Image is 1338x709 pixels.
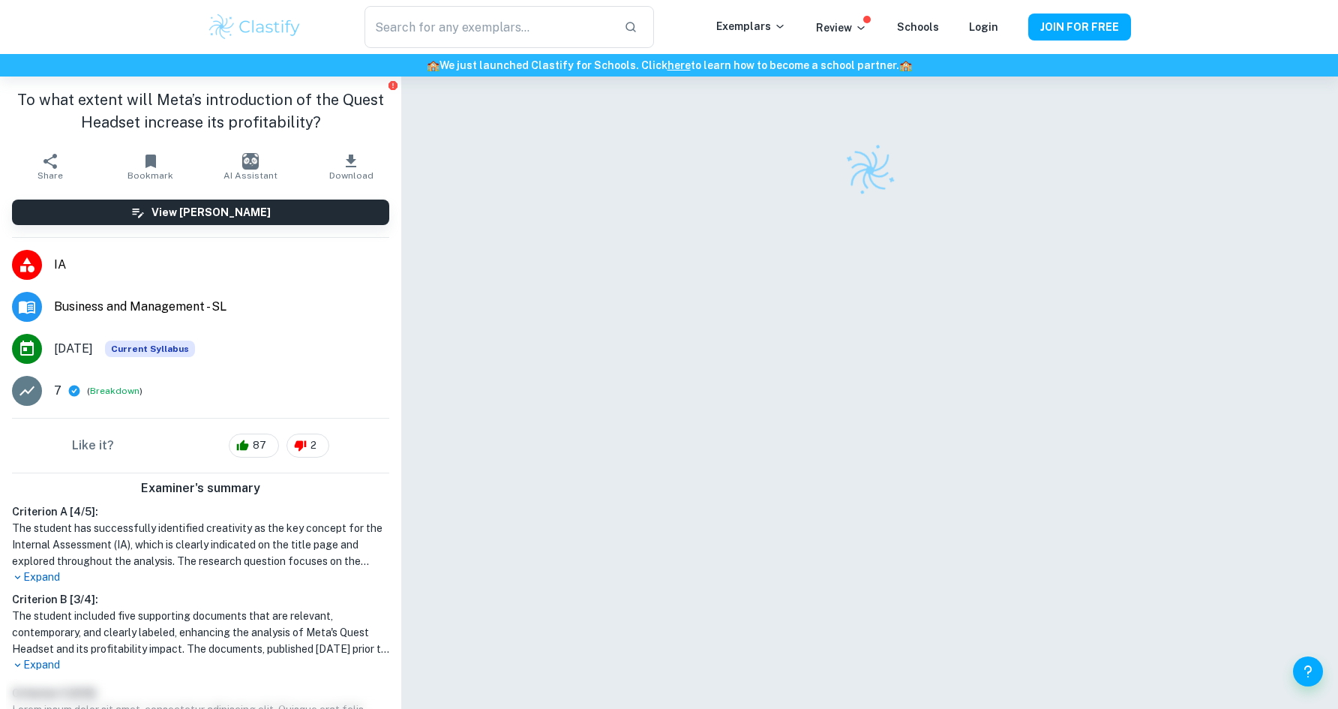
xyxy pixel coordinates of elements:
div: 87 [229,434,279,458]
p: Review [816,20,867,36]
input: Search for any exemplars... [364,6,612,48]
h6: Criterion B [ 3 / 4 ]: [12,591,389,608]
h1: To what extent will Meta’s introduction of the Quest Headset increase its profitability? [12,89,389,134]
button: AI Assistant [201,146,301,188]
h1: The student has successfully identified creativity as the key concept for the Internal Assessment... [12,520,389,569]
span: 87 [244,438,274,453]
h6: Examiner's summary [6,479,395,497]
h6: View [PERSON_NAME] [151,204,271,221]
span: Share [37,170,63,181]
button: Download [301,146,401,188]
img: Clastify logo [207,12,302,42]
span: Current Syllabus [105,341,195,357]
span: ( ) [87,384,142,398]
div: 2 [286,434,329,458]
span: [DATE] [54,340,93,358]
span: AI Assistant [223,170,277,181]
span: Business and Management - SL [54,298,389,316]
img: Clastify logo [835,136,904,205]
span: Download [329,170,373,181]
h1: The student included five supporting documents that are relevant, contemporary, and clearly label... [12,608,389,657]
button: View [PERSON_NAME] [12,200,389,225]
button: Report issue [387,80,398,91]
a: Schools [897,21,939,33]
span: 2 [302,438,325,453]
div: This exemplar is based on the current syllabus. Feel free to refer to it for inspiration/ideas wh... [105,341,195,357]
p: 7 [54,382,61,400]
p: Expand [12,657,389,673]
span: 🏫 [427,59,439,71]
img: AI Assistant [242,153,259,170]
a: here [667,59,691,71]
button: Bookmark [100,146,201,188]
button: Help and Feedback [1293,656,1323,686]
span: Bookmark [127,170,173,181]
button: Breakdown [90,384,139,398]
h6: Like it? [72,437,114,455]
button: JOIN FOR FREE [1028,14,1131,41]
p: Expand [12,569,389,585]
span: IA [54,256,389,274]
h6: Criterion A [ 4 / 5 ]: [12,503,389,520]
span: 🏫 [899,59,912,71]
p: Exemplars [716,18,786,35]
h6: We just launched Clastify for Schools. Click to learn how to become a school partner. [3,57,1335,74]
a: Login [969,21,998,33]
